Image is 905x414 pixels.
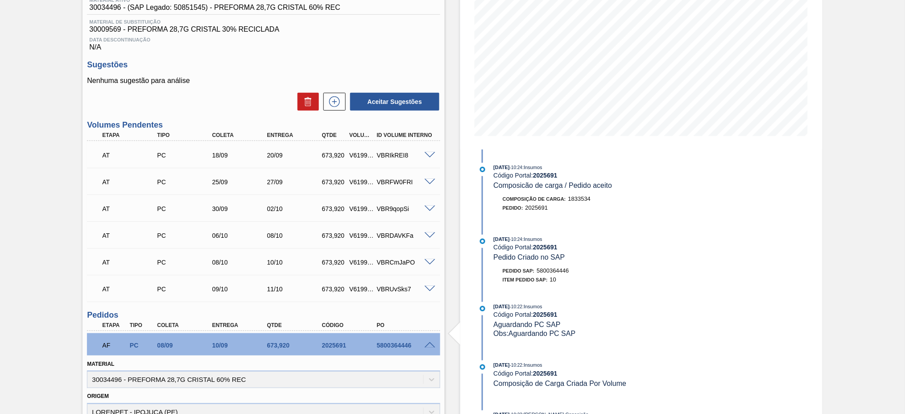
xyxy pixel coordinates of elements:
strong: 2025691 [533,370,558,377]
div: VBRUvSks7 [375,286,437,293]
div: V619933 [347,178,376,186]
label: Material [87,361,114,367]
span: Composição de Carga Criada Por Volume [494,380,627,387]
h3: Pedidos [87,310,440,320]
div: 673,920 [320,152,349,159]
div: Etapa [100,322,129,328]
span: Item pedido SAP: [503,277,548,282]
div: VBRIkREI8 [375,152,437,159]
span: - 10:24 [510,237,522,242]
p: AT [102,232,160,239]
span: Data Descontinuação [89,37,438,42]
span: Composicão de carga / Pedido aceito [494,182,612,189]
div: Coleta [155,322,217,328]
div: 08/09/2025 [155,342,217,349]
div: VBRCmJaPO [375,259,437,266]
div: Pedido de Compra [128,342,157,349]
span: 5800364446 [537,267,569,274]
span: 30034496 - (SAP Legado: 50851545) - PREFORMA 28,7G CRISTAL 60% REC [89,4,340,12]
span: - 10:22 [510,363,522,368]
div: Qtde [320,132,349,138]
div: 30/09/2025 [210,205,272,212]
div: V619937 [347,205,376,212]
div: 06/10/2025 [210,232,272,239]
div: Etapa [100,132,162,138]
div: Coleta [210,132,272,138]
div: Código Portal: [494,244,706,251]
div: 02/10/2025 [265,205,327,212]
span: - 10:22 [510,304,522,309]
div: Excluir Sugestões [293,93,319,111]
span: [DATE] [494,362,510,368]
div: Aguardando Informações de Transporte [100,172,162,192]
div: V619936 [347,232,376,239]
div: Código Portal: [494,172,706,179]
div: 09/10/2025 [210,286,272,293]
strong: 2025691 [533,244,558,251]
label: Origem [87,393,109,400]
div: 673,920 [320,286,349,293]
div: 2025691 [320,342,382,349]
div: Pedido de Compra [155,152,217,159]
p: AT [102,152,160,159]
div: Nova sugestão [319,93,346,111]
h3: Sugestões [87,60,440,70]
div: Aceitar Sugestões [346,92,440,112]
img: atual [480,306,485,311]
div: 673,920 [320,178,349,186]
h3: Volumes Pendentes [87,120,440,130]
p: AT [102,178,160,186]
p: AT [102,205,160,212]
img: atual [480,167,485,172]
div: 18/09/2025 [210,152,272,159]
div: 673,920 [320,232,349,239]
span: : Insumos [522,165,542,170]
span: Composição de Carga : [503,196,566,202]
div: Aguardando Informações de Transporte [100,199,162,219]
button: Aceitar Sugestões [350,93,439,111]
span: : Insumos [522,362,542,368]
img: atual [480,364,485,370]
span: Pedido : [503,205,523,211]
div: VBRFW0FRI [375,178,437,186]
span: Material de Substituição [89,19,438,25]
span: [DATE] [494,165,510,170]
span: Pedido Criado no SAP [494,253,565,261]
strong: 2025691 [533,172,558,179]
img: atual [480,239,485,244]
strong: 2025691 [533,311,558,318]
div: Aguardando Informações de Transporte [100,226,162,245]
div: Aguardando Informações de Transporte [100,145,162,165]
div: Tipo [155,132,217,138]
div: Entrega [265,132,327,138]
div: 27/09/2025 [265,178,327,186]
p: AF [102,342,127,349]
div: Aguardando Informações de Transporte [100,279,162,299]
span: Obs: Aguardando PC SAP [494,330,576,337]
div: Aguardando Faturamento [100,335,129,355]
div: V619932 [347,152,376,159]
p: Nenhuma sugestão para análise [87,77,440,85]
div: 5800364446 [375,342,437,349]
div: 673,920 [320,259,349,266]
div: Qtde [265,322,327,328]
span: - 10:24 [510,165,522,170]
div: V619934 [347,286,376,293]
div: Pedido de Compra [155,259,217,266]
div: Id Volume Interno [375,132,437,138]
div: 11/10/2025 [265,286,327,293]
div: Pedido de Compra [155,205,217,212]
span: 10 [550,276,556,283]
div: 20/09/2025 [265,152,327,159]
span: [DATE] [494,236,510,242]
div: 08/10/2025 [210,259,272,266]
span: 2025691 [525,204,548,211]
div: N/A [87,33,440,51]
div: PO [375,322,437,328]
div: Código Portal: [494,311,706,318]
div: 08/10/2025 [265,232,327,239]
div: V619935 [347,259,376,266]
div: 25/09/2025 [210,178,272,186]
div: Pedido de Compra [155,178,217,186]
span: : Insumos [522,304,542,309]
